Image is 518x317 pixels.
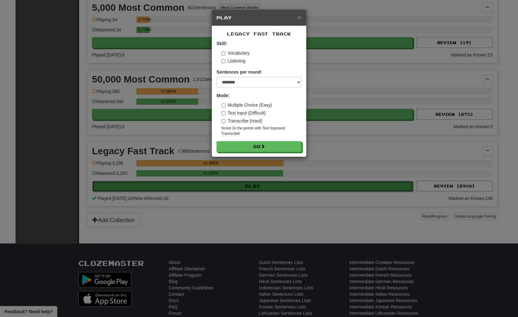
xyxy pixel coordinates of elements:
[221,111,226,116] input: Text Input (Difficult)
[221,118,262,124] label: Transcribe (Hard)
[217,141,301,152] button: Go
[221,50,249,56] label: Vocabulary
[221,102,272,108] label: Multiple Choice (Easy)
[221,110,266,116] label: Text Input (Difficult)
[221,58,245,64] label: Listening
[221,59,226,63] input: Listening
[221,126,301,136] small: Score 2x the points with Text Input and Transcribe !
[298,14,301,21] span: ×
[298,14,301,21] button: Close
[217,69,262,75] label: Sentences per round:
[221,119,226,123] input: Transcribe (Hard)
[221,103,226,108] input: Multiple Choice (Easy)
[217,15,301,21] h5: Play
[217,93,230,98] strong: Mode:
[217,41,227,46] strong: Skill:
[227,31,291,36] span: Legacy Fast Track
[221,51,226,56] input: Vocabulary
